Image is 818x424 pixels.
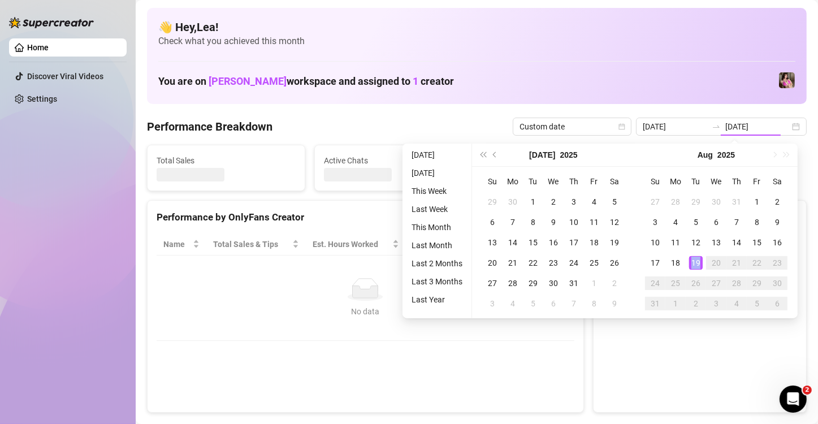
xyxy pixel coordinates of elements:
span: Total Sales & Tips [213,238,290,250]
span: Chat Conversion [488,238,558,250]
span: Total Sales [157,154,296,167]
span: Sales / Hour [413,238,466,250]
th: Total Sales & Tips [206,233,306,256]
img: logo-BBDzfeDw.svg [9,17,94,28]
h1: You are on workspace and assigned to creator [158,75,454,88]
img: Nanner [779,72,795,88]
div: Sales by OnlyFans Creator [603,210,797,225]
span: calendar [618,123,625,130]
input: Start date [643,120,707,133]
span: Messages Sent [491,154,630,167]
div: Performance by OnlyFans Creator [157,210,574,225]
a: Settings [27,94,57,103]
th: Sales / Hour [406,233,482,256]
div: Est. Hours Worked [313,238,390,250]
th: Chat Conversion [481,233,574,256]
span: Active Chats [324,154,463,167]
h4: 👋 Hey, Lea ! [158,19,795,35]
input: End date [725,120,790,133]
span: Custom date [520,118,625,135]
span: Name [163,238,191,250]
span: to [712,122,721,131]
span: 2 [803,386,812,395]
span: 1 [413,75,418,87]
h4: Performance Breakdown [147,119,272,135]
th: Name [157,233,206,256]
span: [PERSON_NAME] [209,75,287,87]
span: swap-right [712,122,721,131]
iframe: Intercom live chat [780,386,807,413]
span: Check what you achieved this month [158,35,795,47]
div: No data [168,305,563,318]
a: Home [27,43,49,52]
a: Discover Viral Videos [27,72,103,81]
